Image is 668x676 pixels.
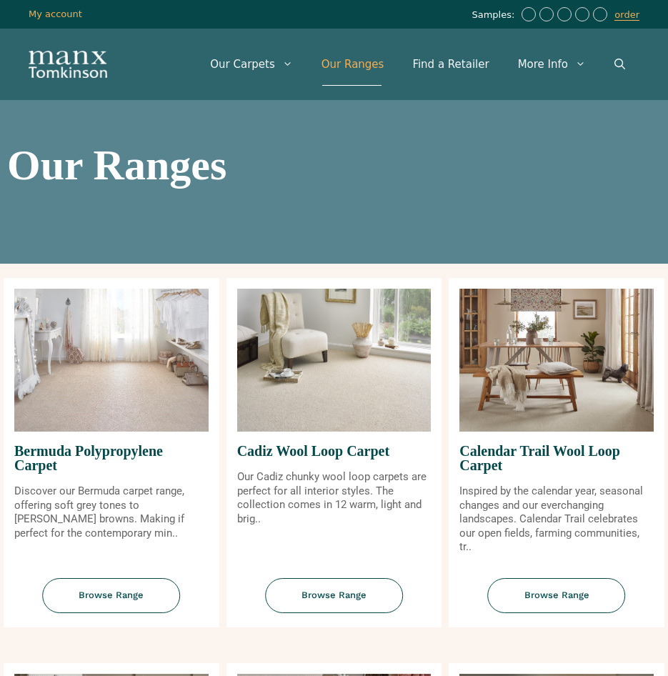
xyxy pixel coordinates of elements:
nav: Primary [196,43,639,86]
span: Calendar Trail Wool Loop Carpet [459,432,654,484]
span: Browse Range [488,578,626,613]
a: Browse Range [4,578,219,627]
p: Discover our Bermuda carpet range, offering soft grey tones to [PERSON_NAME] browns. Making if pe... [14,484,209,540]
img: Manx Tomkinson [29,51,107,78]
a: Browse Range [449,578,664,627]
a: Find a Retailer [398,43,503,86]
a: Our Carpets [196,43,307,86]
span: Samples: [472,9,518,21]
span: Cadiz Wool Loop Carpet [237,432,432,470]
a: Our Ranges [307,43,399,86]
h1: Our Ranges [7,144,661,187]
span: Browse Range [42,578,180,613]
p: Inspired by the calendar year, seasonal changes and our everchanging landscapes. Calendar Trail c... [459,484,654,555]
a: My account [29,9,82,19]
a: Open Search Bar [600,43,639,86]
p: Our Cadiz chunky wool loop carpets are perfect for all interior styles. The collection comes in 1... [237,470,432,526]
span: Browse Range [265,578,403,613]
a: order [614,9,639,21]
a: Browse Range [226,578,442,627]
img: Calendar Trail Wool Loop Carpet [459,289,654,432]
img: Cadiz Wool Loop Carpet [237,289,432,432]
img: Bermuda Polypropylene Carpet [14,289,209,432]
a: More Info [504,43,600,86]
span: Bermuda Polypropylene Carpet [14,432,209,484]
